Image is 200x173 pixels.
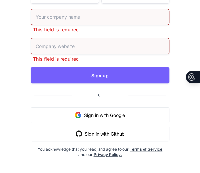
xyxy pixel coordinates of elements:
[31,26,169,33] p: This field is required
[130,147,162,152] a: Terms of Service
[31,56,169,62] p: This field is required
[31,107,169,123] button: Sign in with Google
[75,112,81,118] img: google
[31,67,169,83] button: Sign up
[31,38,169,54] input: Company website
[76,130,82,137] img: github
[31,9,169,25] input: Your company name
[93,152,122,157] a: Privacy Policy.
[36,147,164,173] div: You acknowledge that you read, and agree to our and our
[31,126,169,141] button: Sign in with Github
[72,86,128,103] span: or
